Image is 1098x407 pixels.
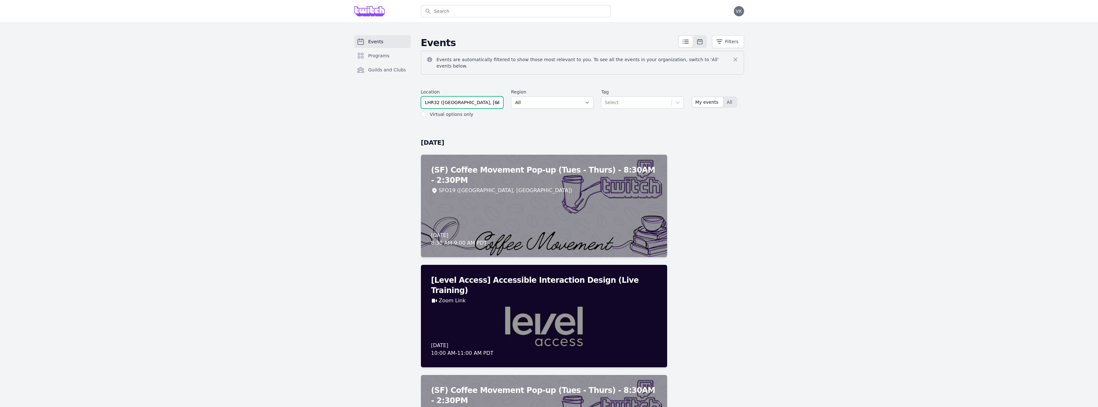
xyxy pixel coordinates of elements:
[736,9,742,13] span: VK
[605,99,618,106] div: Select
[354,49,411,62] a: Programs
[354,6,385,16] img: Grove
[430,112,474,117] label: Virtual options only
[692,97,723,107] button: My events
[734,6,744,16] button: VK
[421,265,667,367] a: [Level Access] Accessible Interaction Design (Live Training)Zoom Link[DATE]10:00 AM-11:00 AM PDT
[437,56,732,69] p: Events are automatically filtered to show those most relevant to you. To see all the events in yo...
[431,342,494,357] div: [DATE] 10:00 AM - 11:00 AM PDT
[421,37,678,49] h2: Events
[431,165,657,185] h2: (SF) Coffee Movement Pop-up (Tues - Thurs) - 8:30AM - 2:30PM
[354,35,411,48] a: Events
[431,275,657,296] h2: [Level Access] Accessible Interaction Design (Live Training)
[712,35,744,48] button: Filters
[368,53,390,59] span: Programs
[724,97,737,107] button: All
[421,138,667,147] h2: [DATE]
[431,232,487,247] div: [DATE] 8:30 AM - 9:00 AM PDT
[695,99,718,105] span: My events
[354,35,411,86] nav: Sidebar
[431,385,657,406] h2: (SF) Coffee Movement Pop-up (Tues - Thurs) - 8:30AM - 2:30PM
[439,187,572,194] div: SFO19 ([GEOGRAPHIC_DATA], [GEOGRAPHIC_DATA])
[368,38,383,45] span: Events
[727,99,732,105] span: All
[601,89,683,95] label: Tag
[439,297,466,305] a: Zoom Link
[421,89,503,95] label: Location
[421,155,667,257] a: (SF) Coffee Movement Pop-up (Tues - Thurs) - 8:30AM - 2:30PMSFO19 ([GEOGRAPHIC_DATA], [GEOGRAPHIC...
[511,89,593,95] label: Region
[368,67,406,73] span: Guilds and Clubs
[421,5,611,17] input: Search
[354,63,411,76] a: Guilds and Clubs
